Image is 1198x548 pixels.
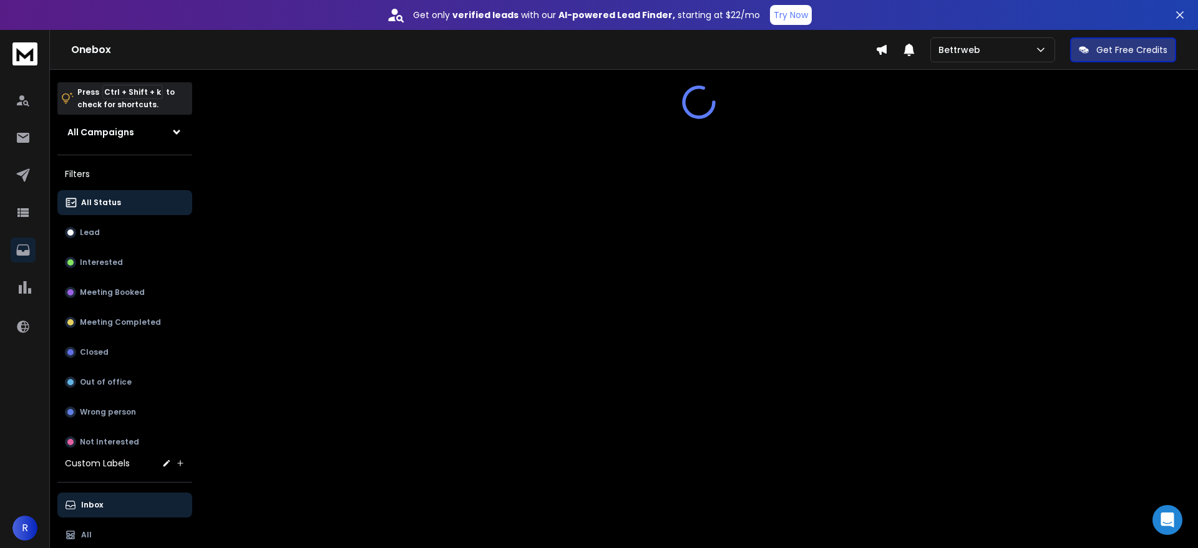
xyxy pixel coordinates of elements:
[57,522,192,547] button: All
[80,347,109,357] p: Closed
[102,85,163,99] span: Ctrl + Shift + k
[80,287,145,297] p: Meeting Booked
[1070,37,1176,62] button: Get Free Credits
[57,165,192,183] h3: Filters
[57,220,192,245] button: Lead
[81,500,103,510] p: Inbox
[67,126,134,138] h1: All Campaigns
[774,9,808,21] p: Try Now
[71,42,875,57] h1: Onebox
[12,516,37,541] button: R
[57,430,192,454] button: Not Interested
[80,317,161,327] p: Meeting Completed
[1096,44,1167,56] p: Get Free Credits
[938,44,985,56] p: Bettrweb
[57,493,192,517] button: Inbox
[57,250,192,275] button: Interested
[57,340,192,365] button: Closed
[1152,505,1182,535] div: Open Intercom Messenger
[81,198,121,208] p: All Status
[57,280,192,305] button: Meeting Booked
[80,437,139,447] p: Not Interested
[81,530,92,540] p: All
[57,190,192,215] button: All Status
[770,5,812,25] button: Try Now
[452,9,519,21] strong: verified leads
[57,400,192,425] button: Wrong person
[57,120,192,145] button: All Campaigns
[80,407,136,417] p: Wrong person
[80,377,132,387] p: Out of office
[77,86,175,111] p: Press to check for shortcuts.
[57,370,192,395] button: Out of office
[558,9,675,21] strong: AI-powered Lead Finder,
[413,9,760,21] p: Get only with our starting at $22/mo
[65,457,130,469] h3: Custom Labels
[80,257,123,267] p: Interested
[80,228,100,238] p: Lead
[12,42,37,65] img: logo
[57,310,192,335] button: Meeting Completed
